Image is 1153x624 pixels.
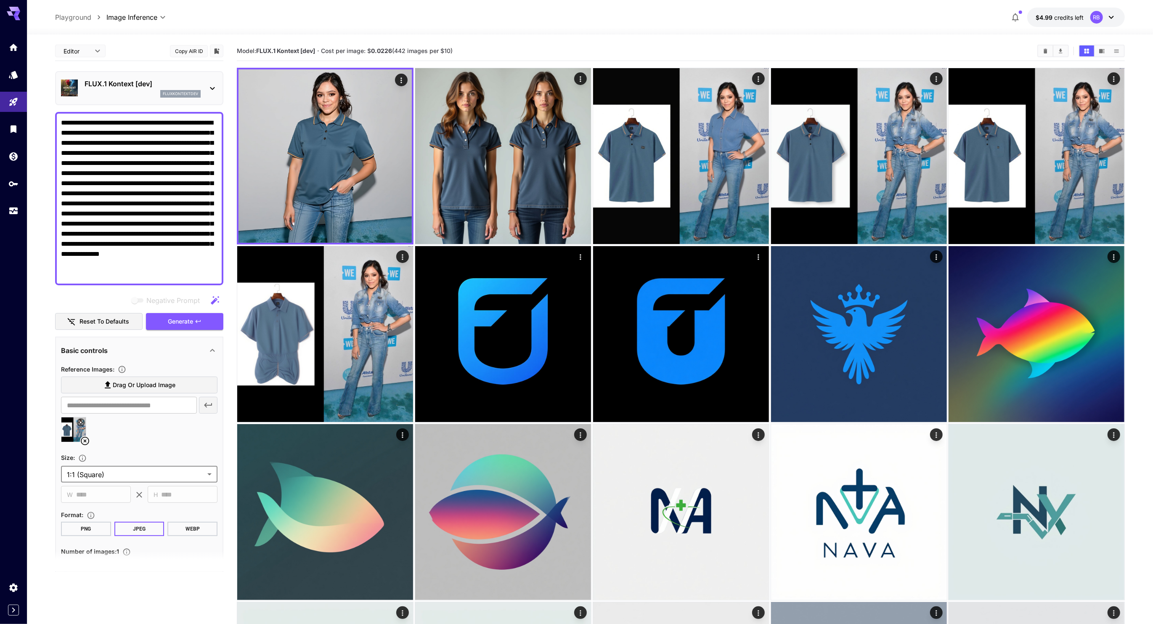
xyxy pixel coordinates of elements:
div: Actions [752,606,764,619]
img: Z [239,69,412,243]
span: Drag or upload image [113,380,175,390]
button: Show images in list view [1109,45,1124,56]
div: Actions [396,606,409,619]
span: Negative prompts are not compatible with the selected model. [130,295,207,305]
div: Actions [752,72,764,85]
button: Download All [1053,45,1068,56]
button: Copy AIR ID [170,45,208,57]
span: Model: [237,47,315,54]
button: Generate [146,313,223,330]
div: Models [8,69,19,80]
div: API Keys [8,178,19,189]
img: 2Q== [771,68,947,244]
button: JPEG [114,522,164,536]
button: Show images in video view [1095,45,1109,56]
div: Actions [752,428,764,441]
span: 1:1 (Square) [67,470,204,480]
span: Negative Prompt [146,295,200,305]
div: Actions [1108,72,1120,85]
img: 9k= [593,424,769,600]
img: AAAAAElFTkSuQmCC [949,246,1124,422]
span: Image Inference [106,12,157,22]
button: Expand sidebar [8,605,19,616]
div: Clear ImagesDownload All [1037,45,1069,57]
button: PNG [61,522,111,536]
img: Z [949,68,1124,244]
div: $4.99411 [1036,13,1084,22]
img: Z [593,68,769,244]
div: Home [8,42,19,53]
button: Add to library [213,46,220,56]
b: FLUX.1 Kontext [dev] [256,47,315,54]
img: wExEo85mAlwSwAAAABJRU5ErkJggg== [415,424,591,600]
p: · [317,46,319,56]
img: Z [415,246,591,422]
div: Actions [1108,606,1120,619]
div: Actions [395,74,408,86]
span: credits left [1054,14,1084,21]
div: Actions [1108,250,1120,263]
div: Actions [574,428,586,441]
img: 8BOjh9WDVfaHgAAAAASUVORK5CYII= [771,246,947,422]
button: Adjust the dimensions of the generated image by specifying its width and height in pixels, or sel... [75,454,90,462]
button: Reset to defaults [55,313,143,330]
a: Playground [55,12,91,22]
div: Actions [930,250,942,263]
span: W [67,490,73,499]
div: FLUX.1 Kontext [dev]fluxkontextdev [61,75,217,101]
p: FLUX.1 Kontext [dev] [85,79,201,89]
img: 2Q== [771,424,947,600]
img: 2Q== [415,68,591,244]
button: Upload a reference image to guide the result. This is needed for Image-to-Image or Inpainting. Su... [114,365,130,374]
div: Actions [930,72,942,85]
button: Clear Images [1038,45,1053,56]
button: Specify how many images to generate in a single request. Each image generation will be charged se... [119,548,134,556]
nav: breadcrumb [55,12,106,22]
span: Size : [61,454,75,461]
div: Actions [574,606,586,619]
span: Cost per image: $ (442 images per $10) [321,47,453,54]
div: Actions [574,250,586,263]
span: Format : [61,511,83,518]
div: RB [1090,11,1103,24]
img: LA02JW30EVUAAAAASUVORK5CYII= [593,246,769,422]
div: Basic controls [61,340,217,361]
img: 9k= [237,246,413,422]
b: 0.0226 [371,47,392,54]
div: Actions [1108,428,1120,441]
div: Wallet [8,151,19,162]
label: Drag or upload image [61,377,217,394]
span: H [154,490,158,499]
span: Number of images : 1 [61,548,119,555]
div: Actions [930,428,942,441]
div: Show images in grid viewShow images in video viewShow images in list view [1079,45,1125,57]
span: Reference Images : [61,366,114,373]
button: Show images in grid view [1079,45,1094,56]
button: Choose the file format for the output image. [83,511,98,520]
div: Actions [396,250,409,263]
p: Basic controls [61,345,108,356]
div: Usage [8,206,19,216]
div: Actions [752,250,764,263]
span: Generate [168,316,193,327]
div: Settings [8,582,19,593]
div: Actions [574,72,586,85]
span: $4.99 [1036,14,1054,21]
img: 2Q== [949,424,1124,600]
div: Library [8,124,19,134]
span: Editor [64,47,90,56]
div: Actions [930,606,942,619]
button: WEBP [167,522,217,536]
button: $4.99411RB [1027,8,1125,27]
img: B8iAVg4jNxnkAAAAAElFTkSuQmCC [237,424,413,600]
p: fluxkontextdev [163,91,198,97]
div: Playground [8,97,19,107]
div: Actions [396,428,409,441]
